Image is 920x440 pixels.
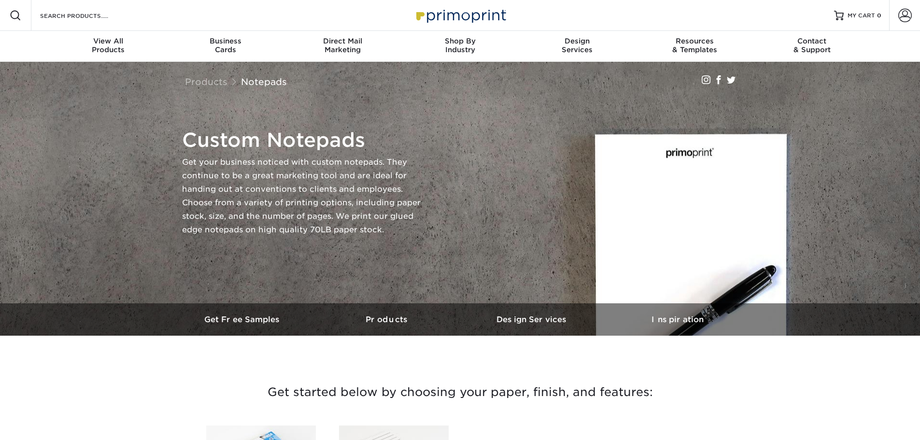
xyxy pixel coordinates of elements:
[178,370,743,414] h3: Get started below by choosing your paper, finish, and features:
[50,31,167,62] a: View AllProducts
[401,37,519,54] div: Industry
[877,12,881,19] span: 0
[401,31,519,62] a: Shop ByIndustry
[753,37,871,45] span: Contact
[167,37,284,45] span: Business
[605,303,750,336] a: Inspiration
[753,31,871,62] a: Contact& Support
[636,31,753,62] a: Resources& Templates
[39,10,133,21] input: SEARCH PRODUCTS.....
[167,37,284,54] div: Cards
[460,303,605,336] a: Design Services
[182,128,424,152] h1: Custom Notepads
[848,12,875,20] span: MY CART
[636,37,753,54] div: & Templates
[519,37,636,54] div: Services
[170,303,315,336] a: Get Free Samples
[170,315,315,324] h3: Get Free Samples
[753,37,871,54] div: & Support
[50,37,167,54] div: Products
[519,31,636,62] a: DesignServices
[315,303,460,336] a: Products
[315,315,460,324] h3: Products
[167,31,284,62] a: BusinessCards
[284,37,401,54] div: Marketing
[401,37,519,45] span: Shop By
[182,156,424,237] p: Get your business noticed with custom notepads. They continue to be a great marketing tool and ar...
[605,315,750,324] h3: Inspiration
[636,37,753,45] span: Resources
[460,315,605,324] h3: Design Services
[284,31,401,62] a: Direct MailMarketing
[412,5,509,26] img: Primoprint
[519,37,636,45] span: Design
[284,37,401,45] span: Direct Mail
[241,76,287,87] a: Notepads
[50,37,167,45] span: View All
[185,76,227,87] a: Products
